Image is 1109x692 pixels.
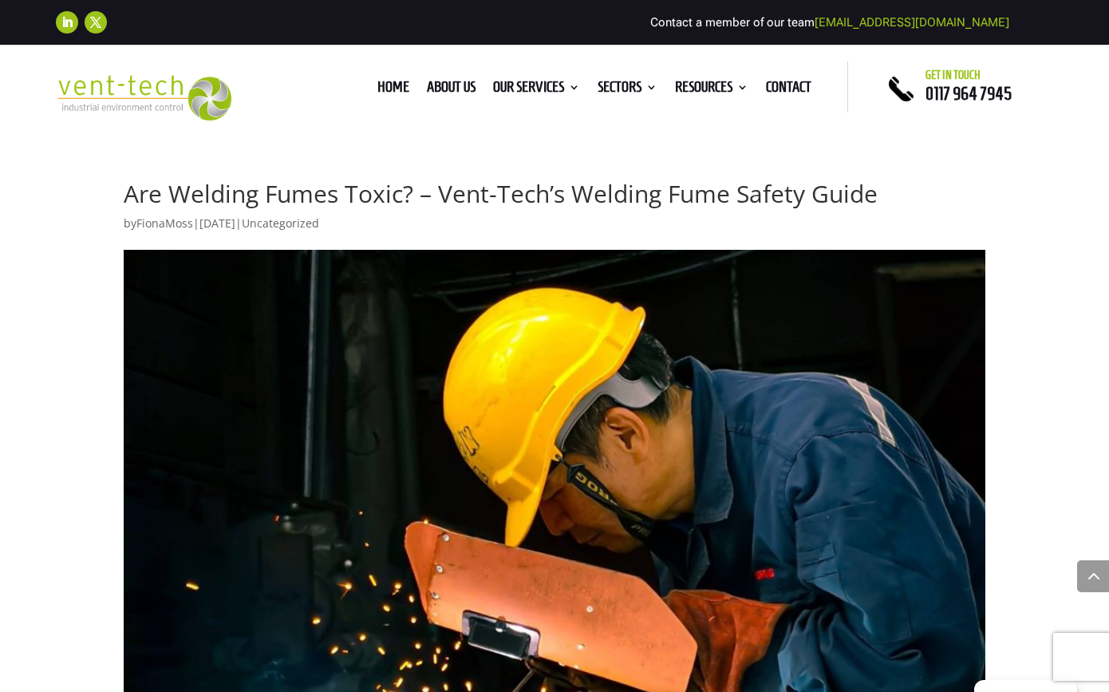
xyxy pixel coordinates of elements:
a: Sectors [598,81,657,99]
a: 0117 964 7945 [925,84,1012,103]
span: Get in touch [925,69,981,81]
a: Resources [675,81,748,99]
p: by | | [124,214,985,245]
a: Home [377,81,409,99]
a: About us [427,81,476,99]
a: Uncategorized [242,216,319,231]
span: Contact a member of our team [650,15,1009,30]
span: [DATE] [199,216,235,231]
img: 2023-09-27T08_35_16.549ZVENT-TECH---Clear-background [56,75,231,120]
a: Follow on X [85,11,107,34]
a: Follow on LinkedIn [56,11,78,34]
a: Contact [766,81,811,99]
h1: Are Welding Fumes Toxic? – Vent-Tech’s Welding Fume Safety Guide [124,182,985,214]
a: FionaMoss [136,216,193,231]
a: Our Services [493,81,580,99]
a: [EMAIL_ADDRESS][DOMAIN_NAME] [815,15,1009,30]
